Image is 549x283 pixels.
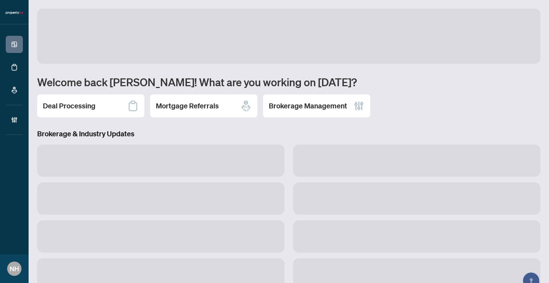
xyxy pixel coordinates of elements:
h2: Mortgage Referrals [156,101,219,111]
h2: Deal Processing [43,101,95,111]
h2: Brokerage Management [269,101,347,111]
button: Open asap [520,258,542,279]
h3: Brokerage & Industry Updates [37,129,540,139]
span: NH [10,264,19,274]
h1: Welcome back [PERSON_NAME]! What are you working on [DATE]? [37,75,540,89]
img: logo [6,11,23,15]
